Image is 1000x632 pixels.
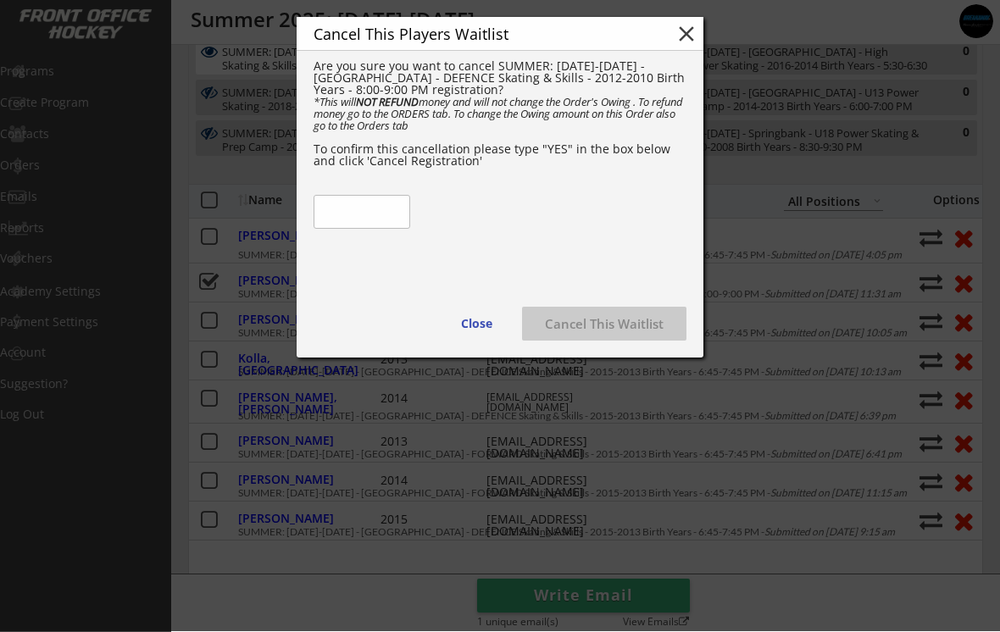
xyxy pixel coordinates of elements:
button: Close [441,307,513,341]
button: close [674,21,699,47]
div: Cancel This Players Waitlist [314,26,647,42]
strong: NOT REFUND [356,94,419,109]
button: Cancel This Waitlist [522,307,686,341]
em: *This will money and will not change the Order's Owing . To refund money go to the ORDERS tab. To... [314,94,686,133]
div: Are you sure you want to cancel SUMMER: [DATE]-[DATE] - [GEOGRAPHIC_DATA] - DEFENCE Skating & Ski... [314,60,686,167]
